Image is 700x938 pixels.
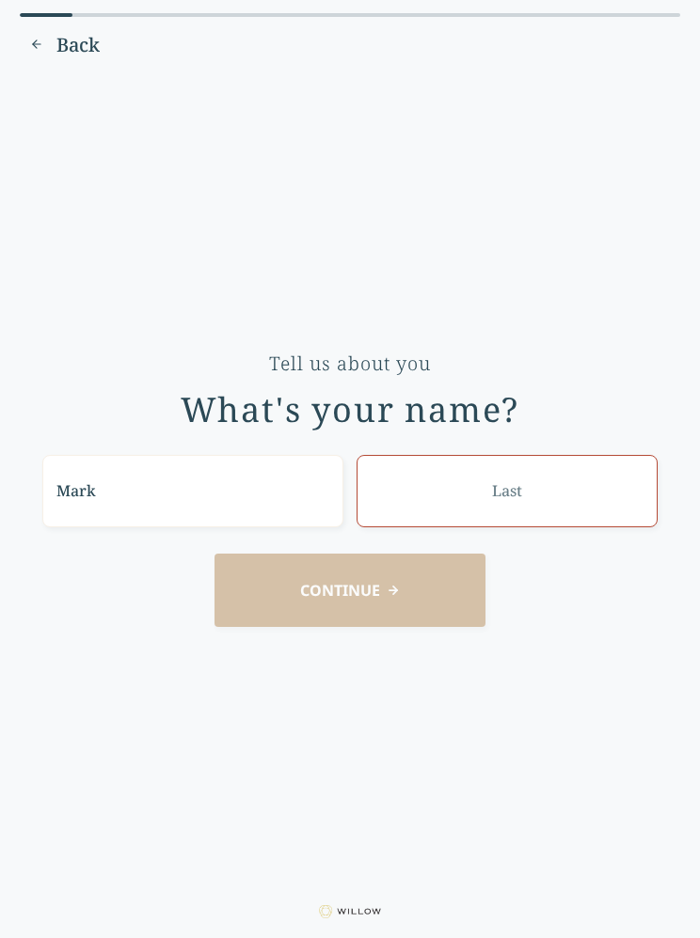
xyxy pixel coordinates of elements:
div: 8% complete [20,13,72,17]
input: Last [357,455,658,527]
div: Tell us about you [269,351,431,377]
button: Previous question [20,30,109,60]
input: First [42,455,343,527]
div: What's your name? [181,391,520,429]
span: Back [56,32,100,58]
img: Willow logo [319,905,380,918]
